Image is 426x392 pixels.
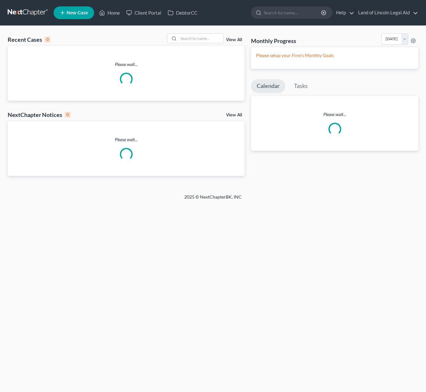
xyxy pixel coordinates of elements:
[256,52,413,59] p: Please setup your Firm's Monthly Goals
[251,79,285,93] a: Calendar
[333,7,354,18] a: Help
[45,37,50,42] div: 0
[264,7,322,18] input: Search by name...
[226,38,242,42] a: View All
[288,79,313,93] a: Tasks
[251,37,296,45] h3: Monthly Progress
[96,7,123,18] a: Home
[8,61,245,68] p: Please wait...
[123,7,165,18] a: Client Portal
[8,36,50,43] div: Recent Cases
[165,7,201,18] a: DebtorCC
[31,194,395,205] div: 2025 © NextChapterBK, INC
[67,11,88,15] span: New Case
[8,111,70,119] div: NextChapter Notices
[355,7,418,18] a: Land of Lincoln Legal Aid
[8,136,245,143] p: Please wait...
[251,111,418,118] p: Please wait...
[179,34,223,43] input: Search by name...
[226,113,242,117] a: View All
[65,112,70,118] div: 0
